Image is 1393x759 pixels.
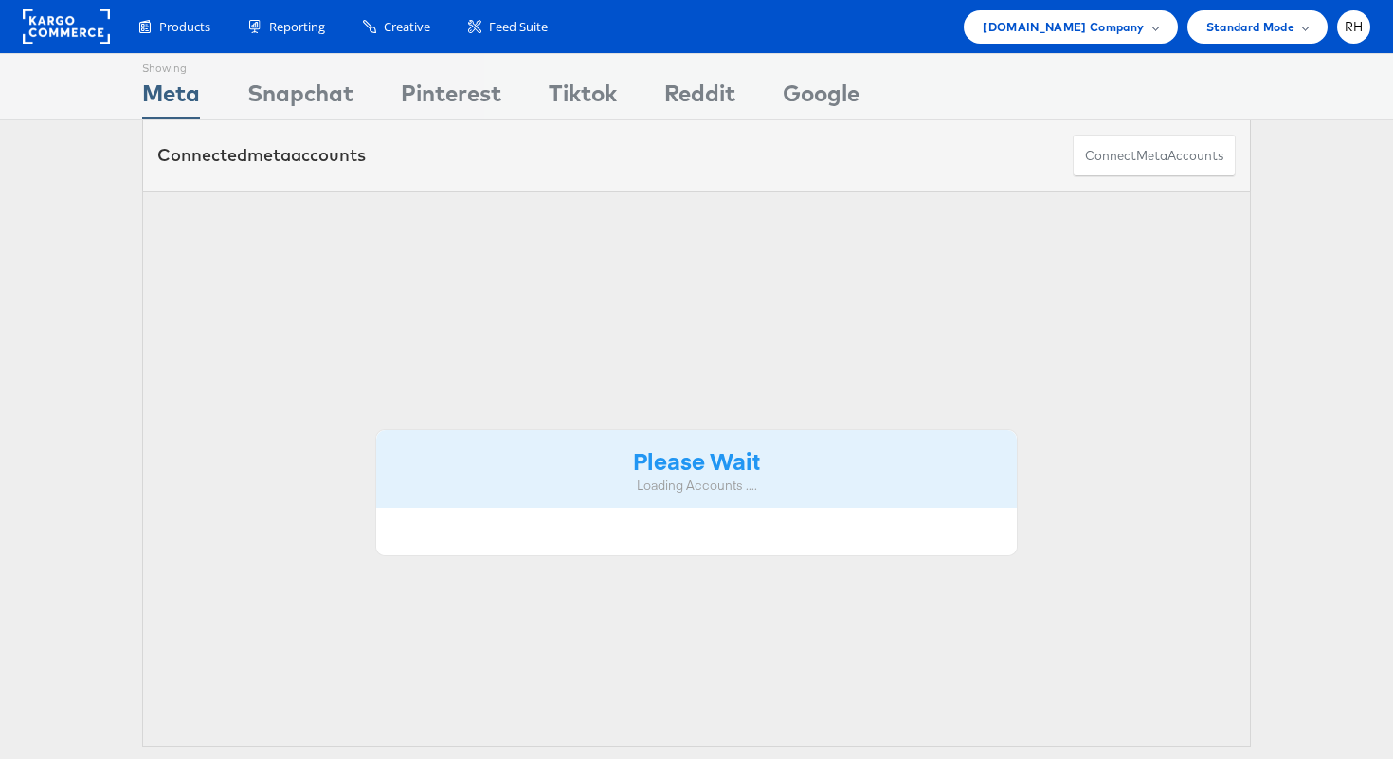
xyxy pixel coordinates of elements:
[549,77,617,119] div: Tiktok
[142,77,200,119] div: Meta
[247,144,291,166] span: meta
[783,77,859,119] div: Google
[1206,17,1294,37] span: Standard Mode
[1073,135,1236,177] button: ConnectmetaAccounts
[1345,21,1364,33] span: RH
[157,143,366,168] div: Connected accounts
[247,77,353,119] div: Snapchat
[159,18,210,36] span: Products
[390,477,1003,495] div: Loading Accounts ....
[983,17,1144,37] span: [DOMAIN_NAME] Company
[142,54,200,77] div: Showing
[489,18,548,36] span: Feed Suite
[269,18,325,36] span: Reporting
[664,77,735,119] div: Reddit
[1136,147,1167,165] span: meta
[384,18,430,36] span: Creative
[633,444,760,476] strong: Please Wait
[401,77,501,119] div: Pinterest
